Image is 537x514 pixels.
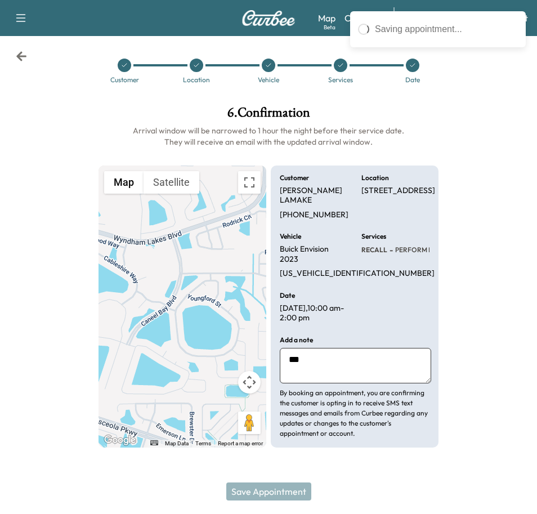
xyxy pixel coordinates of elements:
[280,175,309,181] h6: Customer
[280,388,429,439] p: By booking an appointment, you are confirming the customer is opting in to receive SMS text messa...
[258,77,279,83] div: Vehicle
[328,77,353,83] div: Services
[195,440,211,446] a: Terms (opens in new tab)
[16,51,27,62] div: Back
[238,412,261,434] button: Drag Pegman onto the map to open Street View
[150,440,158,445] button: Keyboard shortcuts
[405,77,420,83] div: Date
[110,77,139,83] div: Customer
[324,23,335,32] div: Beta
[393,245,534,254] span: PERFORM RECALL. VERIFIED OPEN RECALL:
[280,244,348,264] p: Buick Envision 2023
[361,245,387,254] span: RECALL
[183,77,210,83] div: Location
[280,233,301,240] h6: Vehicle
[241,10,296,26] img: Curbee Logo
[280,269,435,279] p: [US_VEHICLE_IDENTIFICATION_NUMBER]
[318,11,335,25] a: MapBeta
[361,233,386,240] h6: Services
[104,171,144,194] button: Show street map
[218,440,263,446] a: Report a map error
[165,440,189,448] button: Map Data
[280,210,348,220] p: [PHONE_NUMBER]
[280,292,295,299] h6: Date
[361,175,389,181] h6: Location
[101,433,138,448] a: Open this area in Google Maps (opens a new window)
[99,106,438,125] h1: 6 . Confirmation
[238,371,261,394] button: Map camera controls
[280,303,348,323] p: [DATE] , 10:00 am - 2:00 pm
[375,23,518,36] div: Saving appointment...
[280,186,348,205] p: [PERSON_NAME] LAMAKE
[238,171,261,194] button: Toggle fullscreen view
[101,433,138,448] img: Google
[280,337,313,343] h6: Add a note
[387,244,393,256] span: -
[144,171,199,194] button: Show satellite imagery
[344,11,382,25] a: Calendar
[99,125,438,148] h6: Arrival window will be narrowed to 1 hour the night before their service date. They will receive ...
[361,186,435,196] p: [STREET_ADDRESS]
